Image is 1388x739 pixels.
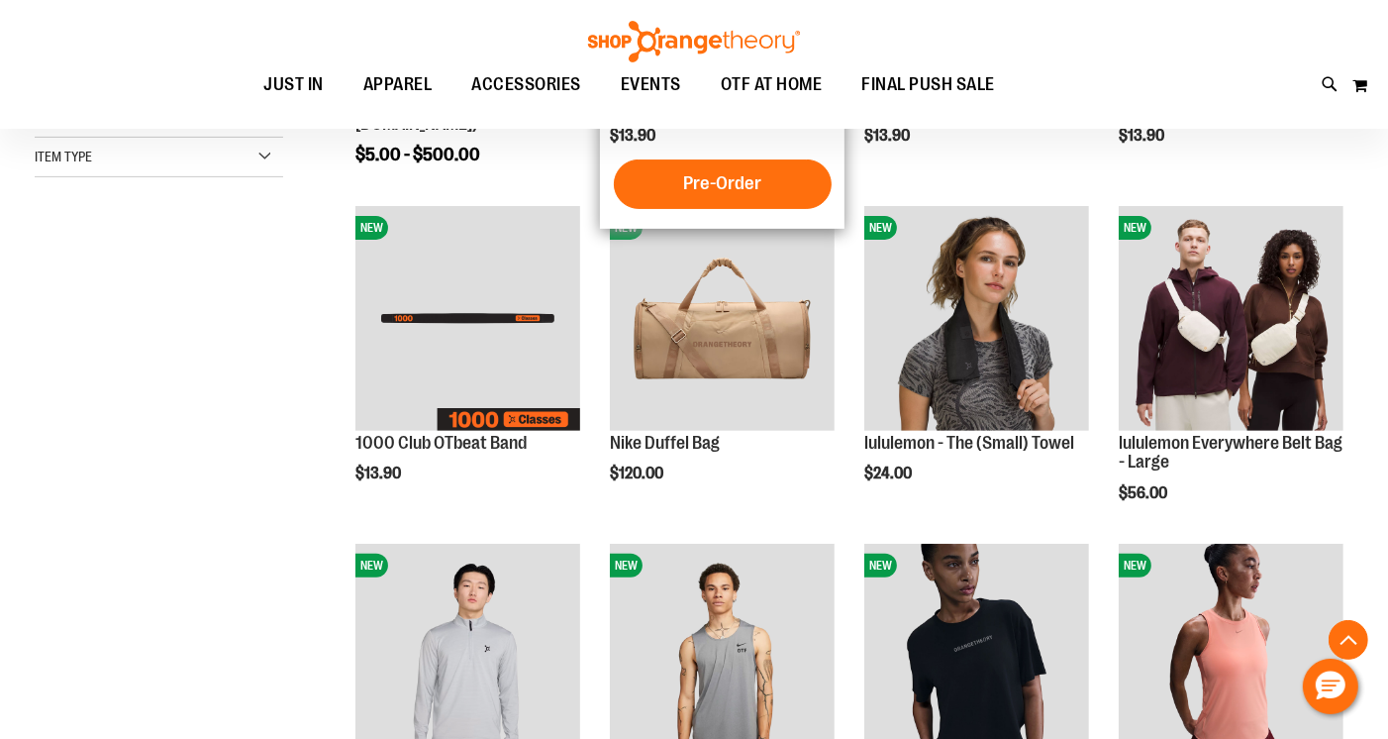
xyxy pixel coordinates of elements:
span: JUST IN [263,62,324,107]
a: OTF AT HOME [701,62,843,108]
span: NEW [864,216,897,240]
button: Pre-Order [614,159,832,209]
span: APPAREL [363,62,433,107]
span: $56.00 [1119,484,1170,502]
a: JUST IN [244,62,344,107]
span: ACCESSORIES [471,62,581,107]
span: FINAL PUSH SALE [861,62,995,107]
a: lululemon - The (Small) Towel [864,433,1074,453]
a: EVENTS [601,62,701,108]
div: product [854,196,1099,533]
a: lululemon - The (Small) TowelNEW [864,206,1089,434]
span: $120.00 [610,465,666,482]
span: Item Type [35,149,92,164]
a: ACCESSORIES [451,62,601,108]
a: Nike Duffel BagNEW [610,206,835,434]
span: NEW [1119,216,1151,240]
img: lululemon Everywhere Belt Bag - Large [1119,206,1343,431]
a: Image of 1000 Club OTbeat BandNEW [355,206,580,434]
img: Nike Duffel Bag [610,206,835,431]
span: NEW [1119,554,1151,578]
div: product [1109,196,1353,553]
a: lululemon Everywhere Belt Bag - LargeNEW [1119,206,1343,434]
img: Image of 1000 Club OTbeat Band [355,206,580,431]
span: $5.00 - $500.00 [355,145,480,164]
span: $13.90 [355,465,404,482]
a: APPAREL [344,62,452,108]
span: NEW [610,554,643,578]
span: $13.90 [1119,127,1167,145]
a: E-GIFT CARD (Valid ONLY for [DOMAIN_NAME]) [355,94,557,134]
a: FINAL PUSH SALE [842,62,1015,108]
a: Nike Duffel Bag [610,433,720,453]
span: EVENTS [621,62,681,107]
span: NEW [355,216,388,240]
span: $24.00 [864,465,915,482]
span: NEW [864,554,897,578]
img: lululemon - The (Small) Towel [864,206,1089,431]
img: Shop Orangetheory [585,21,803,62]
span: $13.90 [864,127,913,145]
div: product [600,196,844,533]
button: Back To Top [1329,620,1368,660]
div: product [346,196,590,523]
span: Pre-Order [683,172,761,194]
span: NEW [355,554,388,578]
button: Hello, have a question? Let’s chat. [1303,659,1358,714]
a: lululemon Everywhere Belt Bag - Large [1119,433,1342,473]
a: 1000 Club OTbeat Band [355,433,527,453]
span: $13.90 [610,127,658,145]
span: OTF AT HOME [721,62,823,107]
